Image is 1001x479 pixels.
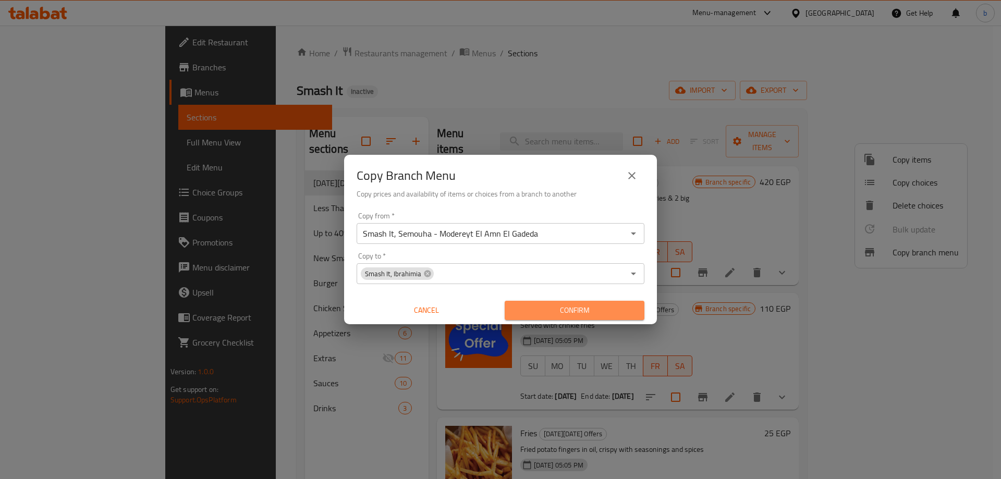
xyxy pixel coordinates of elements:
[361,304,492,317] span: Cancel
[357,167,456,184] h2: Copy Branch Menu
[619,163,644,188] button: close
[357,188,644,200] h6: Copy prices and availability of items or choices from a branch to another
[357,301,496,320] button: Cancel
[626,226,641,241] button: Open
[626,266,641,281] button: Open
[513,304,636,317] span: Confirm
[361,267,434,280] div: Smash It, Ibrahimia
[505,301,644,320] button: Confirm
[361,269,425,279] span: Smash It, Ibrahimia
